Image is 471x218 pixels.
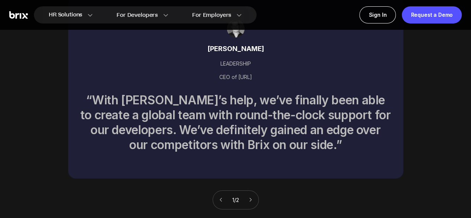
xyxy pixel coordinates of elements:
[80,54,391,73] div: LEADERSHIP
[80,44,391,54] div: [PERSON_NAME]
[80,93,391,152] div: “With [PERSON_NAME]’s help, we’ve finally been able to create a global team with round-the-clock ...
[402,6,462,23] a: Request a Demo
[359,6,396,23] a: Sign In
[9,11,28,19] img: Brix Logo
[49,9,82,21] span: HR Solutions
[192,11,231,19] span: For Employers
[117,11,158,19] span: For Developers
[80,73,391,81] div: CEO of [URL]
[213,190,259,209] div: 1 / 2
